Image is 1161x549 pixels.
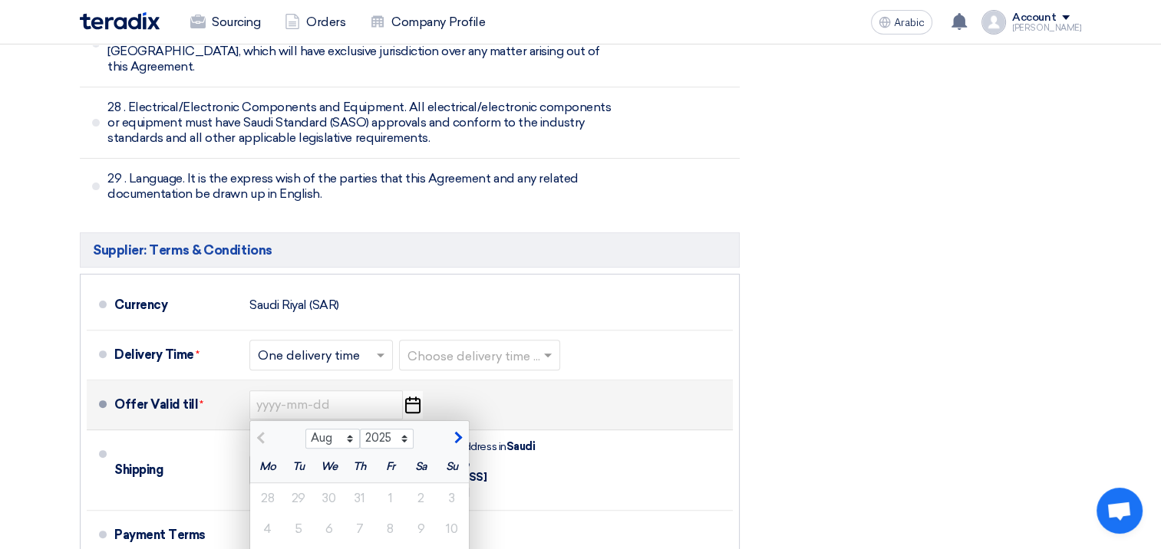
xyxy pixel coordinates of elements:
[80,232,740,268] h5: Supplier: Terms & Conditions
[894,18,925,28] span: Arabic
[107,100,612,146] span: 28 . Electrical/Electronic Components and Equipment. All electrical/electronic components or equi...
[981,10,1006,35] img: profile_test.png
[283,452,314,482] div: Tu
[1012,12,1056,25] div: Account
[212,13,260,31] font: Sourcing
[252,452,283,482] div: Mo
[114,452,237,488] div: Shipping
[871,10,932,35] button: Arabic
[107,171,612,202] span: 29 . Language. It is the express wish of the parties that this Agreement and any related document...
[252,514,283,544] div: 4
[345,514,375,544] div: 7
[114,347,194,363] font: Delivery Time
[314,483,345,514] div: 30
[345,483,375,514] div: 31
[314,514,345,544] div: 6
[391,13,485,31] font: Company Profile
[178,5,272,39] a: Sourcing
[1097,488,1143,534] a: Open chat
[283,483,314,514] div: 29
[345,452,375,482] div: Th
[272,5,358,39] a: Orders
[406,514,437,544] div: 9
[114,287,237,324] div: Currency
[114,397,198,413] font: Offer Valid till
[306,13,345,31] font: Orders
[437,483,467,514] div: 3
[80,12,160,30] img: Teradix logo
[406,483,437,514] div: 2
[252,483,283,514] div: 28
[375,483,406,514] div: 1
[406,452,437,482] div: Sa
[437,514,467,544] div: 10
[375,514,406,544] div: 8
[437,452,467,482] div: Su
[249,291,339,320] div: Saudi Riyal (SAR)
[375,452,406,482] div: Fr
[283,514,314,544] div: 5
[1012,24,1081,32] div: [PERSON_NAME]
[249,390,403,419] input: yyyy-mm-dd
[314,452,345,482] div: We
